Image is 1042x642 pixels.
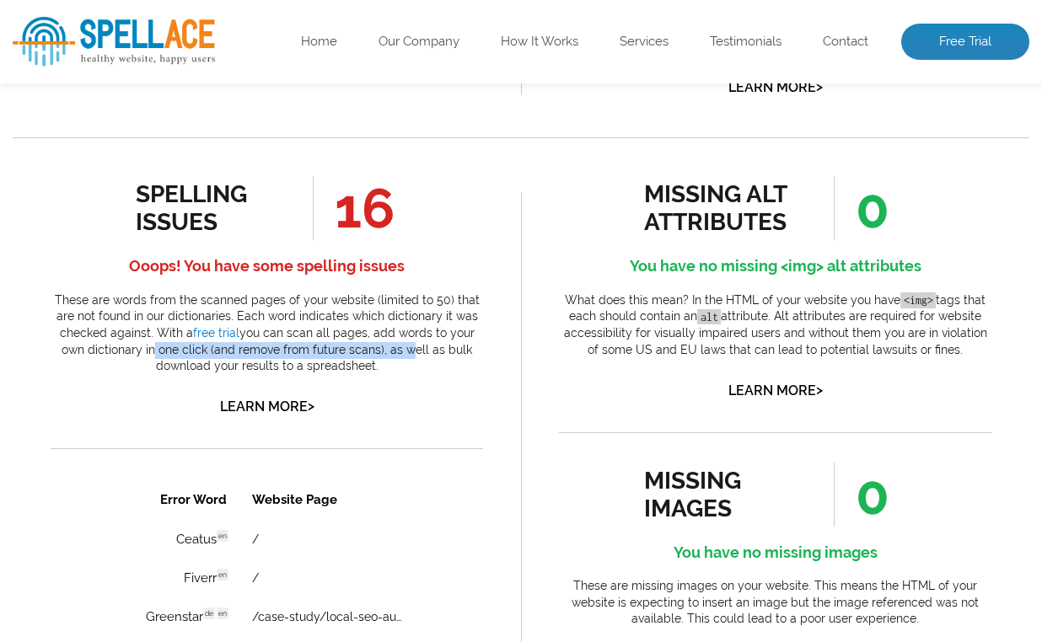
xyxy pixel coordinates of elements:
a: How It Works [501,34,578,51]
a: / [201,364,208,377]
span: > [816,378,823,402]
a: /case-study/local-seo-audit-case-study/ [201,131,357,145]
a: Free Trial [901,24,1029,61]
a: Our Company [379,34,459,51]
h4: You have no missing images [559,539,991,566]
th: Error Word [37,2,188,40]
td: Semrush (2) [37,197,188,234]
a: / [201,248,208,261]
td: [PERSON_NAME] [37,158,188,195]
div: spelling issues [136,180,288,236]
span: en [166,323,178,334]
span: en [166,129,178,141]
td: Ceatus [37,42,188,79]
code: alt [697,309,721,325]
a: / [201,403,208,416]
p: These are words from the scanned pages of your website (limited to 50) that are not found in our ... [51,292,483,375]
a: Learn More> [728,79,823,95]
a: / [201,54,208,67]
a: / [201,209,208,222]
a: Learn More> [220,399,314,415]
a: / [201,325,208,339]
span: en [166,361,178,373]
span: en [166,90,178,102]
span: en [166,400,178,412]
span: 0 [834,176,889,240]
span: 0 [834,463,889,527]
a: Contact [823,34,868,51]
span: > [816,75,823,99]
td: ahrefs (2) [37,391,188,428]
span: 16 [313,176,395,240]
span: en [166,284,178,296]
th: Website Page [190,2,396,40]
img: SpellAce [13,17,215,67]
a: 2 [221,470,235,487]
span: en [166,168,178,179]
a: / [201,286,208,300]
div: missing images [644,467,797,522]
a: Learn More> [728,383,823,399]
a: 1 [196,469,211,488]
code: <img> [900,292,936,308]
h4: You have no missing <img> alt attributes [559,253,991,280]
span: en [166,245,178,257]
span: en [166,51,178,63]
span: en [166,206,178,218]
span: de [153,129,164,141]
a: Services [620,34,669,51]
td: Strategiest [37,275,188,312]
a: / [201,170,208,184]
td: Fiverr [37,81,188,118]
td: Tecnical [37,313,188,350]
a: Home [301,34,337,51]
a: / [201,93,208,106]
a: free trial [193,326,239,340]
a: Next [245,470,280,487]
div: missing alt attributes [644,180,797,236]
td: Tetris [37,352,188,389]
p: What does this mean? In the HTML of your website you have tags that each should contain an attrib... [559,292,991,358]
p: These are missing images on your website. This means the HTML of your website is expecting to ins... [559,578,991,628]
h4: Ooops! You have some spelling issues [51,253,483,280]
td: Specalist [37,236,188,273]
span: > [308,394,314,418]
td: Greenstar [37,120,188,157]
a: Testimonials [710,34,781,51]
